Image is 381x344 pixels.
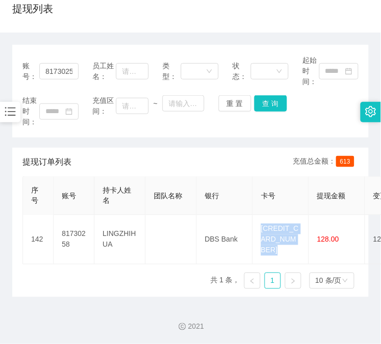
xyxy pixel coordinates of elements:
span: 序号 [31,186,38,205]
span: 类型： [162,61,181,82]
span: ~ [149,98,162,109]
button: 重 置 [219,95,251,112]
span: 提现金额 [317,192,346,200]
span: 613 [336,156,354,167]
i: 图标: bars [4,105,17,118]
span: 账号 [62,192,76,200]
span: 持卡人姓名 [103,186,131,205]
li: 共 1 条， [210,273,240,289]
i: 图标: down [276,68,282,75]
td: 142 [23,215,54,264]
li: 下一页 [285,273,301,289]
button: 查 询 [254,95,287,112]
td: 81730258 [54,215,94,264]
i: 图标: left [249,278,255,284]
li: 上一页 [244,273,260,289]
span: 充值区间： [92,95,116,117]
div: 充值总金额： [293,156,359,168]
input: 请输入 [39,63,79,80]
i: 图标: copyright [179,323,186,330]
span: 银行 [205,192,219,200]
td: DBS Bank [197,215,253,264]
li: 1 [265,273,281,289]
span: 账号： [22,61,39,82]
h1: 提现列表 [12,1,53,16]
i: 图标: setting [365,106,376,117]
span: 团队名称 [154,192,182,200]
div: 10 条/页 [316,273,342,288]
a: 1 [265,273,280,288]
input: 请输入 [116,63,149,80]
td: LINGZHIHUA [94,215,146,264]
i: 图标: down [342,278,348,285]
span: 状态： [232,61,251,82]
input: 请输入最小值为 [116,98,149,114]
span: 128.00 [317,235,339,244]
i: 图标: down [206,68,212,75]
input: 请输入最大值为 [162,95,204,112]
span: 起始时间： [302,55,319,87]
div: 2021 [8,322,373,332]
td: [CREDIT_CARD_NUMBER] [253,215,309,264]
i: 图标: calendar [345,68,352,75]
span: 卡号 [261,192,275,200]
i: 图标: right [290,278,296,284]
span: 结束时间： [22,95,39,127]
span: 员工姓名： [92,61,116,82]
i: 图标: calendar [65,108,73,115]
span: 提现订单列表 [22,156,72,168]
